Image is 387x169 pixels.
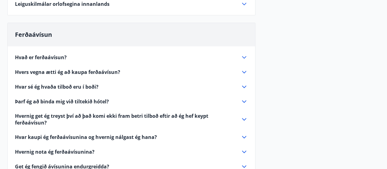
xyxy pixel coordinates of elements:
[15,133,248,141] div: Hvar kaupi ég ferðaávísunina og hvernig nálgast ég hana?
[15,54,248,61] div: Hvað er ferðaávísun?
[15,30,52,39] span: Ferðaávísun
[15,83,248,90] div: Hvar sé ég hvaða tilboð eru í boði?
[15,69,120,75] span: Hvers vegna ætti ég að kaupa ferðaávísun?
[15,148,95,155] span: Hvernig nota ég ferðaávísunina?
[15,134,157,140] span: Hvar kaupi ég ferðaávísunina og hvernig nálgast ég hana?
[15,68,248,76] div: Hvers vegna ætti ég að kaupa ferðaávísun?
[15,113,233,126] span: Hvernig get ég treyst því að það komi ekki fram betri tilboð eftir að ég hef keypt ferðaávísun?
[15,83,99,90] span: Hvar sé ég hvaða tilboð eru í boði?
[15,1,110,7] span: Leiguskilmálar orlofsegina innanlands
[15,54,67,61] span: Hvað er ferðaávísun?
[15,98,248,105] div: Þarf ég að binda mig við tiltekið hótel?
[15,98,109,105] span: Þarf ég að binda mig við tiltekið hótel?
[15,0,248,8] div: Leiguskilmálar orlofsegina innanlands
[15,113,248,126] div: Hvernig get ég treyst því að það komi ekki fram betri tilboð eftir að ég hef keypt ferðaávísun?
[15,148,248,156] div: Hvernig nota ég ferðaávísunina?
